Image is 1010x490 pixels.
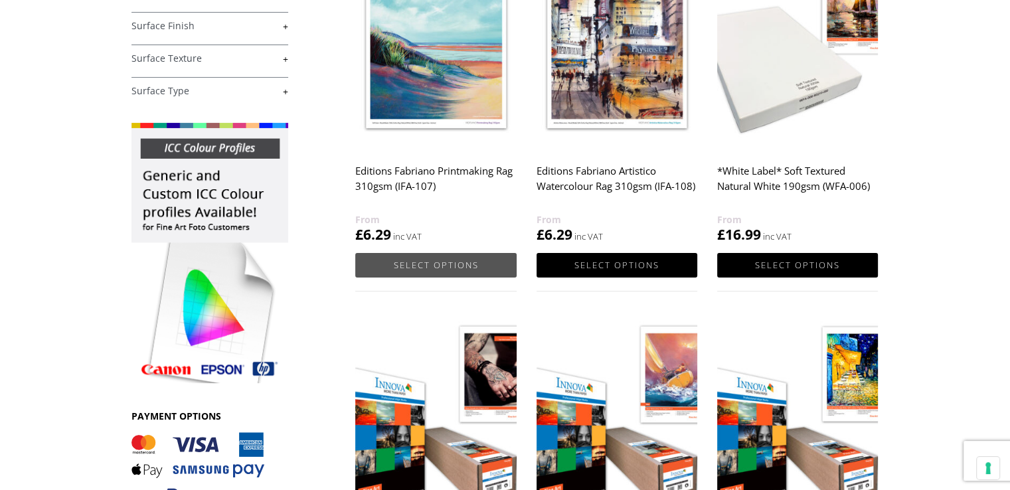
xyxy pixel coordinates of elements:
[355,225,391,244] bdi: 6.29
[355,225,363,244] span: £
[131,52,288,65] a: +
[537,225,572,244] bdi: 6.29
[131,123,288,383] img: promo
[717,225,725,244] span: £
[131,44,288,71] h4: Surface Texture
[131,20,288,33] a: +
[717,159,878,212] h2: *White Label* Soft Textured Natural White 190gsm (WFA-006)
[355,253,516,278] a: Select options for “Editions Fabriano Printmaking Rag 310gsm (IFA-107)”
[537,253,697,278] a: Select options for “Editions Fabriano Artistico Watercolour Rag 310gsm (IFA-108)”
[355,159,516,212] h2: Editions Fabriano Printmaking Rag 310gsm (IFA-107)
[537,225,545,244] span: £
[977,457,999,479] button: Your consent preferences for tracking technologies
[131,410,288,422] h3: PAYMENT OPTIONS
[717,225,761,244] bdi: 16.99
[537,159,697,212] h2: Editions Fabriano Artistico Watercolour Rag 310gsm (IFA-108)
[131,85,288,98] a: +
[717,253,878,278] a: Select options for “*White Label* Soft Textured Natural White 190gsm (WFA-006)”
[131,12,288,39] h4: Surface Finish
[131,77,288,104] h4: Surface Type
